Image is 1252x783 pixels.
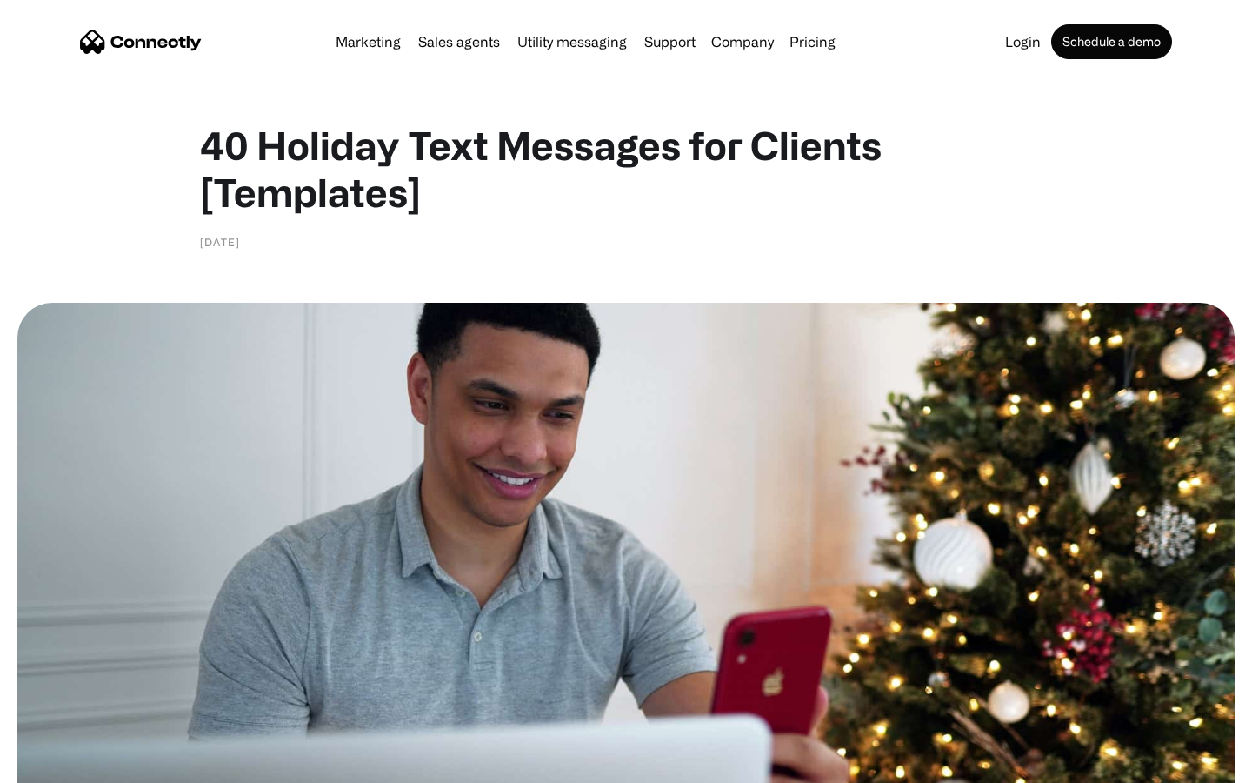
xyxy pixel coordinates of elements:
div: Company [711,30,774,54]
a: Sales agents [411,35,507,49]
a: Pricing [782,35,842,49]
ul: Language list [35,753,104,777]
a: Support [637,35,703,49]
a: Login [998,35,1048,49]
a: Marketing [329,35,408,49]
h1: 40 Holiday Text Messages for Clients [Templates] [200,122,1052,216]
aside: Language selected: English [17,753,104,777]
div: [DATE] [200,233,240,251]
a: Utility messaging [510,35,634,49]
a: Schedule a demo [1051,24,1172,59]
